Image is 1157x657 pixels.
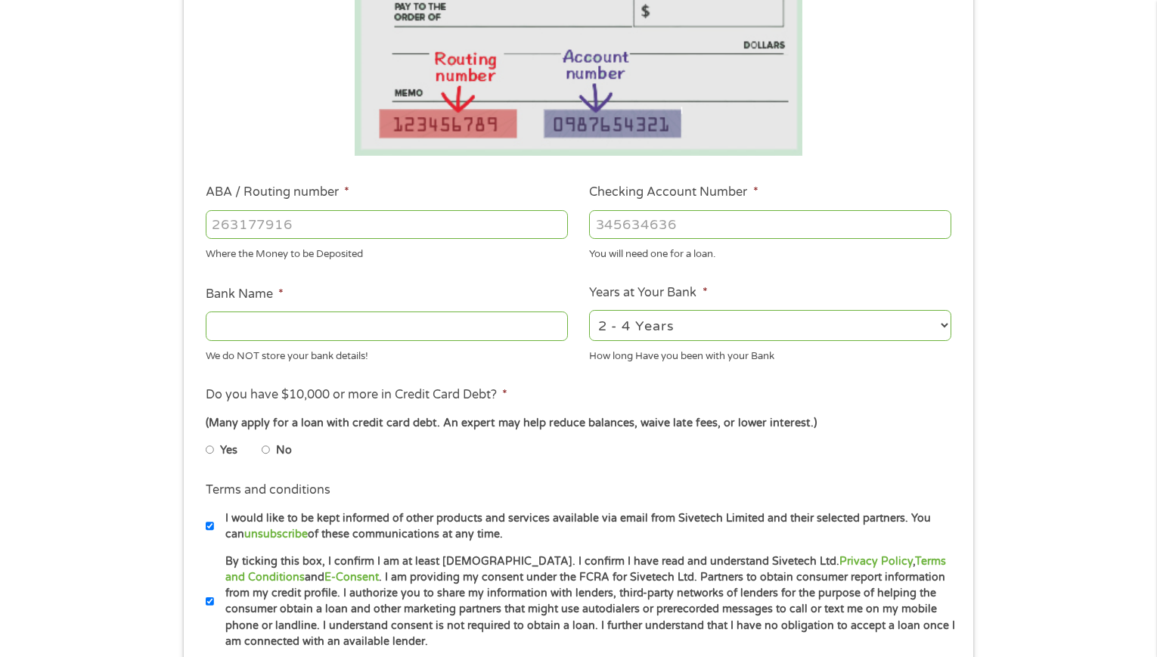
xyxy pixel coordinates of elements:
div: We do NOT store your bank details! [206,343,568,364]
label: Do you have $10,000 or more in Credit Card Debt? [206,387,507,403]
a: E-Consent [324,571,379,584]
label: Checking Account Number [589,184,758,200]
a: Terms and Conditions [225,555,946,584]
a: Privacy Policy [839,555,913,568]
label: Years at Your Bank [589,285,707,301]
label: No [276,442,292,459]
a: unsubscribe [244,528,308,541]
div: How long Have you been with your Bank [589,343,951,364]
label: I would like to be kept informed of other products and services available via email from Sivetech... [214,510,956,543]
input: 263177916 [206,210,568,239]
label: By ticking this box, I confirm I am at least [DEMOGRAPHIC_DATA]. I confirm I have read and unders... [214,553,956,650]
label: ABA / Routing number [206,184,349,200]
label: Yes [220,442,237,459]
div: (Many apply for a loan with credit card debt. An expert may help reduce balances, waive late fees... [206,415,951,432]
label: Bank Name [206,287,284,302]
label: Terms and conditions [206,482,330,498]
input: 345634636 [589,210,951,239]
div: You will need one for a loan. [589,242,951,262]
div: Where the Money to be Deposited [206,242,568,262]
